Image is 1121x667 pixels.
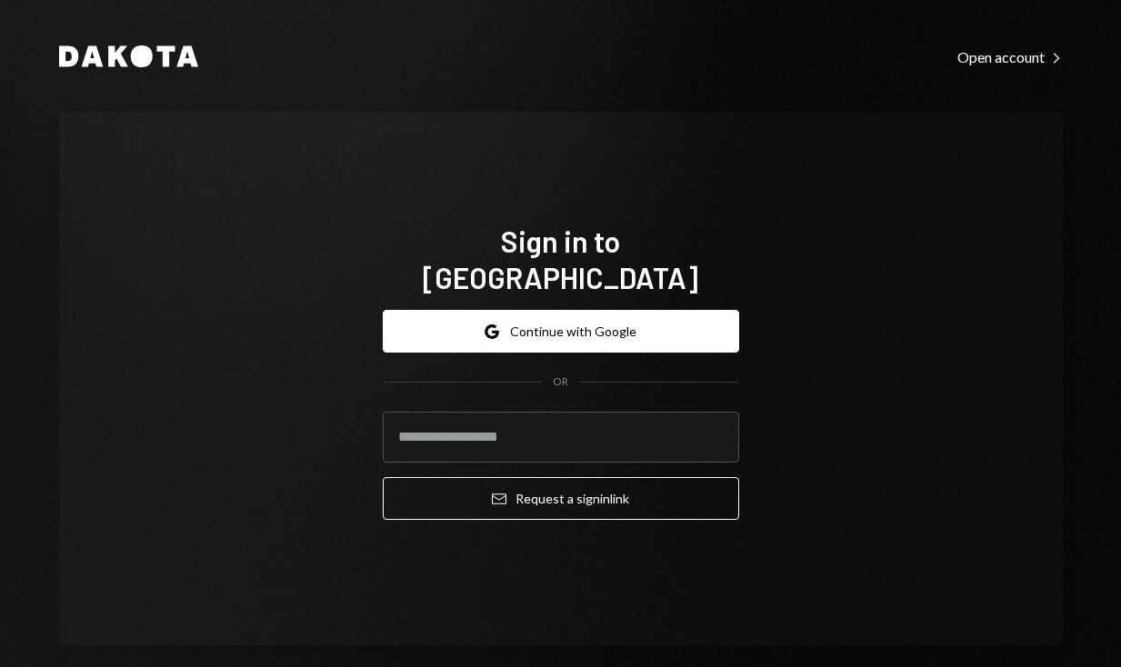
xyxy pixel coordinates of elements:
[957,48,1063,66] div: Open account
[383,223,739,295] h1: Sign in to [GEOGRAPHIC_DATA]
[383,310,739,353] button: Continue with Google
[957,46,1063,66] a: Open account
[553,374,568,390] div: OR
[383,477,739,520] button: Request a signinlink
